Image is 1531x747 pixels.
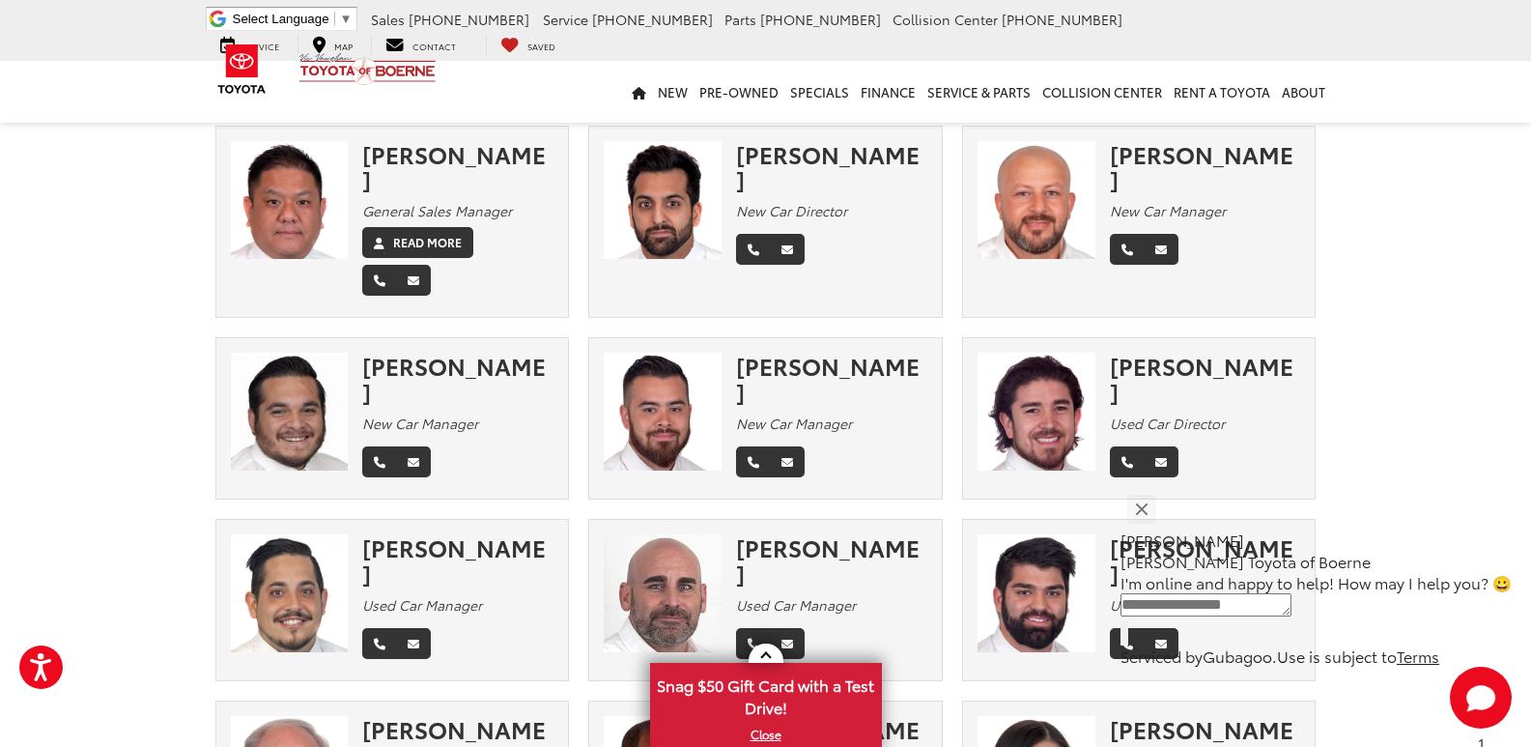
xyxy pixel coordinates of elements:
[362,265,397,296] a: Phone
[231,141,349,259] img: Tuan Tran
[396,265,431,296] a: Email
[1450,667,1512,729] svg: Start Chat
[784,61,855,123] a: Specials
[770,628,805,659] a: Email
[1110,628,1145,659] a: Phone
[855,61,921,123] a: Finance
[736,595,856,615] em: Used Car Manager
[592,10,713,29] span: [PHONE_NUMBER]
[1110,141,1301,192] div: [PERSON_NAME]
[362,227,473,258] a: Read More
[1144,234,1178,265] a: Email
[736,201,847,220] em: New Car Director
[626,61,652,123] a: Home
[233,12,353,26] a: Select Language​
[334,12,335,26] span: ​
[1110,353,1301,404] div: [PERSON_NAME]
[231,534,349,652] img: Larry Horn
[978,534,1095,652] img: Cory Dorsey
[736,414,852,433] em: New Car Manager
[724,10,756,29] span: Parts
[396,628,431,659] a: Email
[736,628,771,659] a: Phone
[362,353,553,404] div: [PERSON_NAME]
[736,141,927,192] div: [PERSON_NAME]
[1168,61,1276,123] a: Rent a Toyota
[1110,595,1230,615] em: Used Car Manager
[1110,534,1301,586] div: [PERSON_NAME]
[736,234,771,265] a: Phone
[362,446,397,477] a: Phone
[760,10,881,29] span: [PHONE_NUMBER]
[652,665,880,724] span: Snag $50 Gift Card with a Test Drive!
[604,141,722,259] img: Aman Shiekh
[736,446,771,477] a: Phone
[604,353,722,471] img: Aaron Cooper
[1276,61,1331,123] a: About
[527,40,555,52] span: Saved
[362,414,478,433] em: New Car Manager
[396,446,431,477] a: Email
[206,35,294,54] a: Service
[362,141,553,192] div: [PERSON_NAME]
[362,201,512,220] em: General Sales Manager
[362,534,553,586] div: [PERSON_NAME]
[233,12,329,26] span: Select Language
[770,446,805,477] a: Email
[604,534,722,652] img: Gregg Dickey
[1110,234,1145,265] a: Phone
[362,628,397,659] a: Phone
[486,35,570,54] a: My Saved Vehicles
[543,10,588,29] span: Service
[298,35,367,54] a: Map
[921,61,1036,123] a: Service & Parts: Opens in a new tab
[893,10,998,29] span: Collision Center
[371,10,405,29] span: Sales
[362,595,482,615] em: Used Car Manager
[231,353,349,471] img: Jerry Gomez
[340,12,353,26] span: ▼
[978,141,1095,259] img: Sam Abraham
[1144,446,1178,477] a: Email
[1110,201,1226,220] em: New Car Manager
[736,353,927,404] div: [PERSON_NAME]
[409,10,529,29] span: [PHONE_NUMBER]
[978,353,1095,471] img: David Padilla
[206,38,278,101] img: Toyota
[694,61,784,123] a: Pre-Owned
[770,234,805,265] a: Email
[298,52,437,86] img: Vic Vaughan Toyota of Boerne
[1036,61,1168,123] a: Collision Center
[1110,446,1145,477] a: Phone
[1002,10,1122,29] span: [PHONE_NUMBER]
[1144,628,1178,659] a: Email
[1110,414,1225,433] em: Used Car Director
[1450,667,1512,729] button: Toggle Chat Window
[652,61,694,123] a: New
[393,234,462,251] label: Read More
[371,35,470,54] a: Contact
[736,534,927,586] div: [PERSON_NAME]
